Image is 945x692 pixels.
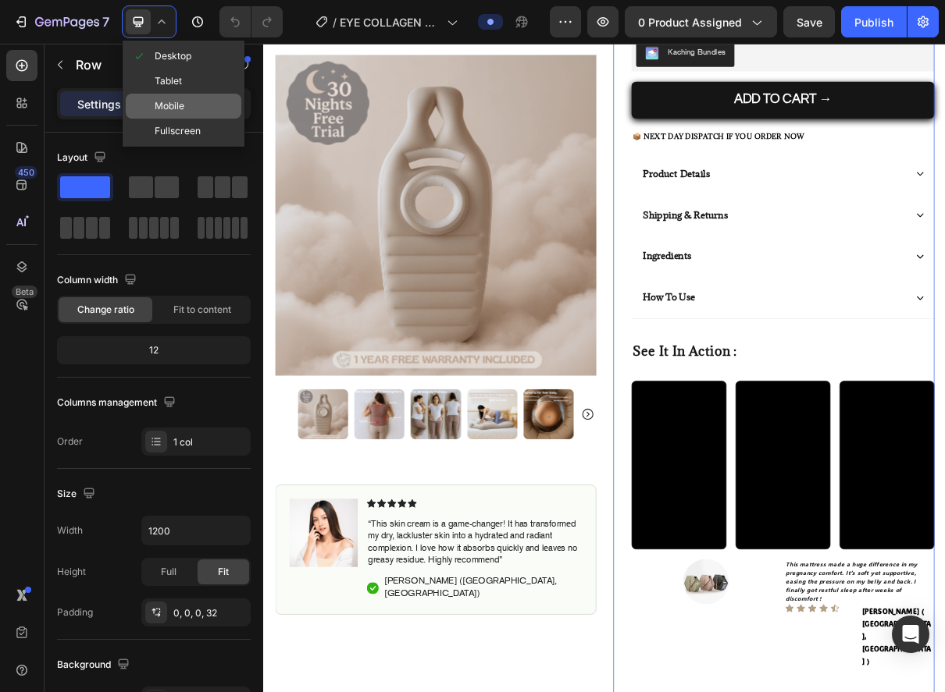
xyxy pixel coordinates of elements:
[173,435,247,449] div: 1 col
[57,392,179,413] div: Columns management
[155,98,184,114] span: Mobile
[218,565,229,579] span: Fit
[783,6,835,37] button: Save
[102,12,109,31] p: 7
[625,6,777,37] button: 0 product assigned
[173,606,247,620] div: 0, 0, 0, 32
[76,55,209,74] p: Row
[521,341,592,357] p: How To Use
[507,121,743,133] strong: 📦 NEXT DAY DISPATCH IF YOU ORDER NOW
[841,6,907,37] button: Publish
[57,484,98,505] div: Size
[60,339,248,361] div: 12
[15,166,37,179] div: 450
[521,228,637,244] p: Shipping & Returns
[77,303,134,317] span: Change ratio
[436,500,455,519] button: Carousel Next Arrow
[57,655,133,676] div: Background
[57,605,93,619] div: Padding
[507,410,651,434] strong: See It In Action :
[57,565,86,579] div: Height
[263,44,945,692] iframe: Design area
[555,4,634,20] div: Kaching Bundles
[57,270,140,291] div: Column width
[638,14,742,30] span: 0 product assigned
[505,52,922,103] button: ADD TO CART →
[892,616,929,653] div: Open Intercom Messenger
[6,6,116,37] button: 7
[340,14,440,30] span: EYE COLLAGEN SERUM
[142,516,250,545] input: Auto
[12,286,37,298] div: Beta
[161,565,177,579] span: Full
[646,66,781,89] div: ADD TO CART →
[854,14,893,30] div: Publish
[155,123,201,139] span: Fullscreen
[77,96,121,112] p: Settings
[57,523,83,538] div: Width
[797,16,822,29] span: Save
[57,147,109,169] div: Layout
[521,284,587,300] p: Ingredients
[521,171,613,187] p: Product Details
[155,48,191,64] span: Desktop
[155,73,182,89] span: Tablet
[333,14,337,30] span: /
[524,4,543,23] img: KachingBundles.png
[173,303,231,317] span: Fit to content
[219,6,283,37] div: Undo/Redo
[57,435,83,449] div: Order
